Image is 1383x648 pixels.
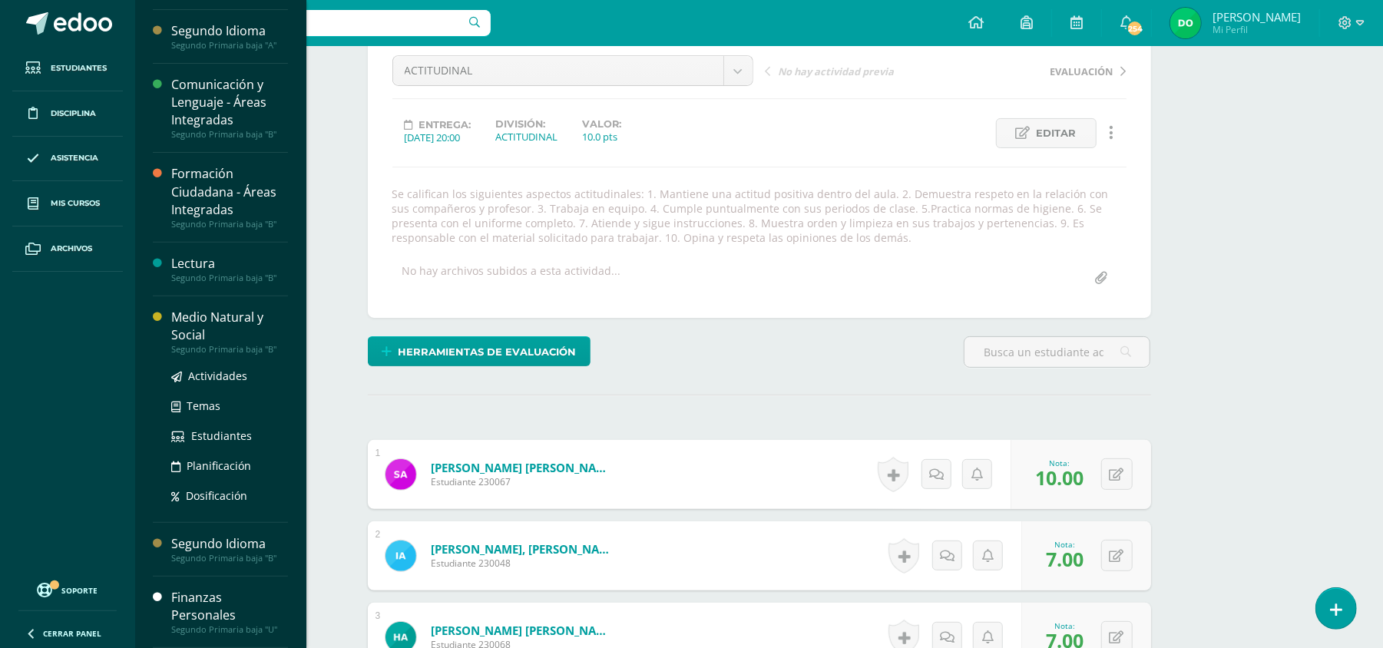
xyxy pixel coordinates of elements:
div: Segundo Primaria baja "U" [171,624,288,635]
span: Editar [1037,119,1077,147]
div: Nota: [1047,539,1084,550]
span: Estudiantes [191,428,252,443]
span: 254 [1127,20,1143,37]
span: Temas [187,398,220,413]
div: ACTITUDINAL [496,130,558,144]
a: EVALUACIÓN [946,63,1127,78]
span: Herramientas de evaluación [398,338,576,366]
div: [DATE] 20:00 [405,131,471,144]
a: Actividades [171,367,288,385]
span: Asistencia [51,152,98,164]
span: Soporte [62,585,98,596]
a: Finanzas PersonalesSegundo Primaria baja "U" [171,589,288,635]
span: 7.00 [1047,546,1084,572]
span: Planificación [187,458,251,473]
span: [PERSON_NAME] [1213,9,1301,25]
div: Segundo Idioma [171,535,288,553]
div: Segundo Primaria baja "B" [171,553,288,564]
div: Segundo Primaria baja "B" [171,273,288,283]
span: Estudiante 230067 [431,475,615,488]
label: División: [496,118,558,130]
span: Mis cursos [51,197,100,210]
a: Archivos [12,226,123,272]
div: Comunicación y Lenguaje - Áreas Integradas [171,76,288,129]
a: [PERSON_NAME], [PERSON_NAME] [431,541,615,557]
a: Asistencia [12,137,123,182]
span: Estudiantes [51,62,107,74]
span: Cerrar panel [43,628,101,639]
a: [PERSON_NAME] [PERSON_NAME] [431,460,615,475]
span: Archivos [51,243,92,255]
a: Segundo IdiomaSegundo Primaria baja "A" [171,22,288,51]
div: No hay archivos subidos a esta actividad... [402,263,621,293]
a: Segundo IdiomaSegundo Primaria baja "B" [171,535,288,564]
a: Planificación [171,457,288,474]
span: EVALUACIÓN [1050,64,1113,78]
a: Mis cursos [12,181,123,226]
a: Estudiantes [12,46,123,91]
span: Mi Perfil [1213,23,1301,36]
a: Estudiantes [171,427,288,445]
a: LecturaSegundo Primaria baja "B" [171,255,288,283]
div: Segundo Primaria baja "B" [171,344,288,355]
div: Lectura [171,255,288,273]
a: Temas [171,397,288,415]
a: Dosificación [171,487,288,504]
label: Valor: [583,118,622,130]
a: Formación Ciudadana - Áreas IntegradasSegundo Primaria baja "B" [171,165,288,229]
a: ACTITUDINAL [393,56,753,85]
input: Busca un usuario... [145,10,491,36]
a: Herramientas de evaluación [368,336,591,366]
span: Dosificación [186,488,247,503]
a: Medio Natural y SocialSegundo Primaria baja "B" [171,309,288,355]
input: Busca un estudiante aquí... [964,337,1150,367]
a: Comunicación y Lenguaje - Áreas IntegradasSegundo Primaria baja "B" [171,76,288,140]
div: Finanzas Personales [171,589,288,624]
div: Nota: [1036,458,1084,468]
img: 3c7581f32995ee36df61077873d30fdd.png [385,541,416,571]
span: Entrega: [419,119,471,131]
a: Disciplina [12,91,123,137]
span: ACTITUDINAL [405,56,712,85]
span: Estudiante 230048 [431,557,615,570]
div: Segundo Primaria baja "A" [171,40,288,51]
span: No hay actividad previa [779,64,895,78]
div: 10.0 pts [583,130,622,144]
div: Segundo Primaria baja "B" [171,129,288,140]
div: Formación Ciudadana - Áreas Integradas [171,165,288,218]
span: 10.00 [1036,465,1084,491]
img: ae33322492be15955d3c211abd90acde.png [385,459,416,490]
div: Se califican los siguientes aspectos actitudinales: 1. Mantiene una actitud positiva dentro del a... [386,187,1133,245]
div: Segundo Idioma [171,22,288,40]
span: Disciplina [51,107,96,120]
a: [PERSON_NAME] [PERSON_NAME] [431,623,615,638]
div: Nota: [1047,620,1084,631]
div: Medio Natural y Social [171,309,288,344]
div: Segundo Primaria baja "B" [171,219,288,230]
a: Soporte [18,579,117,600]
span: Actividades [188,369,247,383]
img: 832e9e74216818982fa3af6e32aa3651.png [1170,8,1201,38]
